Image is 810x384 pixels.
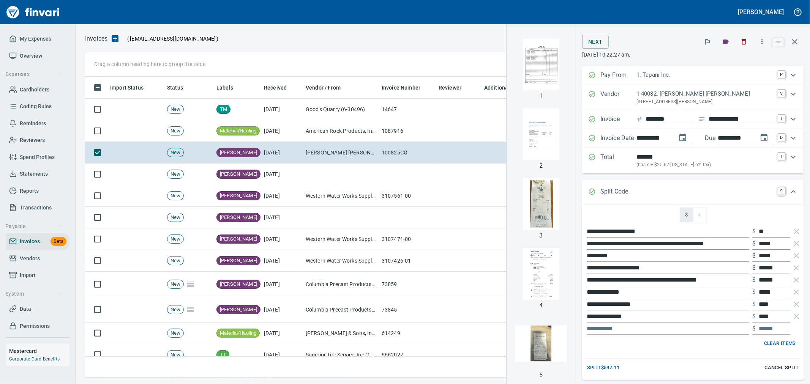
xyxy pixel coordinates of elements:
span: Close invoice [771,33,804,51]
span: Statements [20,169,48,179]
button: Clear Items [762,338,798,349]
td: Superior Tire Service, Inc (1-10991) [303,344,379,366]
span: New [167,149,183,156]
span: Vendors [20,254,40,263]
span: New [167,257,183,264]
span: Clear Items [764,339,796,348]
span: Reminders [20,119,46,128]
span: Split $597.11 [587,364,619,372]
span: New [167,106,183,113]
a: D [778,134,785,141]
button: More [754,33,771,50]
span: Import Status [110,83,144,92]
p: $ [752,263,756,272]
a: My Expenses [6,30,69,47]
span: TM [217,106,230,113]
td: American Rock Products, Inc. (1-10054) [303,120,379,142]
svg: Invoice description [698,115,706,123]
p: 4 [539,301,543,310]
div: Expand [582,129,804,148]
span: Permissions [20,321,50,331]
p: Pay From [600,71,636,80]
img: Page 4 [515,248,567,300]
span: New [167,192,183,200]
span: Status [167,83,183,92]
a: Transactions [6,199,69,216]
button: Cancel Split [763,362,801,374]
a: Vendors [6,250,69,267]
span: Labels [216,83,243,92]
td: [DATE] [261,323,303,344]
span: Additional Reviewer [484,83,534,92]
button: Remove Line Item [792,251,801,260]
p: [DATE] 10:22:27 am. [582,51,804,58]
a: Reports [6,183,69,200]
div: Expand [582,179,804,205]
td: 73845 [379,297,436,323]
span: New [167,330,183,337]
span: My Expenses [20,34,51,44]
svg: Invoice number [636,115,643,124]
p: Invoice [600,115,636,124]
span: Reviewer [439,83,471,92]
a: Spend Profiles [6,149,69,166]
td: [DATE] [261,207,303,228]
span: Coding Rules [20,102,52,111]
td: [DATE] [261,185,303,207]
img: Page 3 [515,178,567,230]
a: Cardholders [6,81,69,98]
td: 14647 [379,99,436,120]
div: Expand [582,66,804,85]
td: 3107561-00 [379,185,436,207]
span: Spend Profiles [20,153,55,162]
span: Vendor / From [306,83,351,92]
span: [PERSON_NAME] [217,192,260,200]
span: $ [683,211,690,219]
td: [DATE] [261,250,303,272]
td: [DATE] [261,344,303,366]
button: Remove Line Item [792,227,801,236]
span: Cancel Split [765,364,799,372]
span: Transactions [20,203,52,212]
a: Coding Rules [6,98,69,115]
span: [PERSON_NAME] [217,149,260,156]
h6: Mastercard [9,347,69,355]
td: [PERSON_NAME] & Sons, Inc (1-10502) [303,323,379,344]
a: Reminders [6,115,69,132]
img: Finvari [5,3,62,21]
span: [PERSON_NAME] [217,257,260,264]
td: Columbia Precast Products, LLC (1-22007) [303,272,379,297]
span: System [5,289,63,299]
button: System [2,287,66,301]
div: Expand [582,85,804,110]
button: Labels [717,33,734,50]
span: Material/Hauling [217,127,259,135]
td: [DATE] [261,120,303,142]
p: Invoices [85,34,107,43]
span: [PERSON_NAME] [217,281,260,288]
a: Corporate Card Benefits [9,356,60,362]
a: InvoicesBeta [6,233,69,250]
button: Expenses [2,67,66,81]
button: Next [582,35,609,49]
td: [DATE] [261,164,303,185]
span: Invoices [20,237,40,246]
p: $ [752,251,756,260]
p: Invoice Date [600,134,636,143]
a: Statements [6,165,69,183]
td: Western Water Works Supply Co Inc (1-30586) [303,228,379,250]
span: Pages Split [184,306,197,312]
a: V [778,90,785,97]
a: Reviewers [6,132,69,149]
h5: [PERSON_NAME] [738,8,784,16]
span: Reports [20,186,39,196]
span: Received [264,83,287,92]
span: Additional Reviewer [484,83,544,92]
img: Page 5 [515,318,567,370]
span: [PERSON_NAME] [217,306,260,313]
p: 1 [539,91,543,101]
button: Upload an Invoice [107,34,123,43]
span: [EMAIL_ADDRESS][DOMAIN_NAME] [129,35,216,42]
p: $ [752,312,756,321]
